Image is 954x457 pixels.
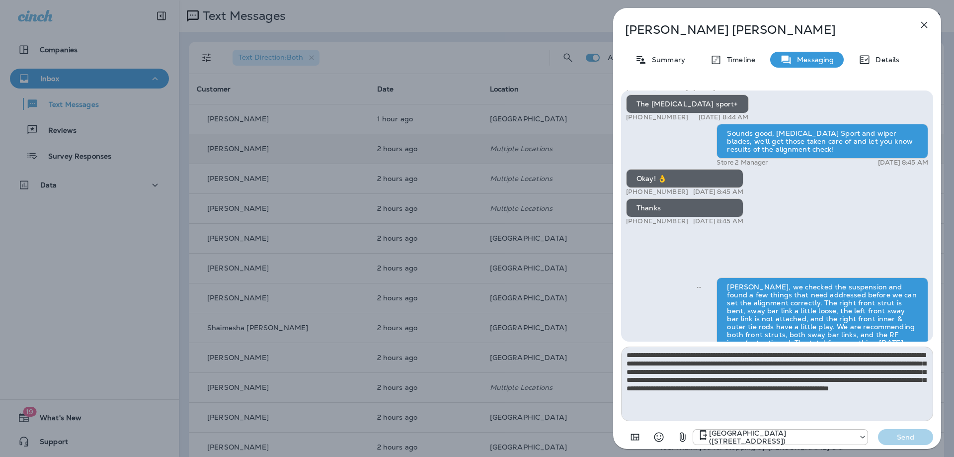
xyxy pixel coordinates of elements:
[871,56,899,64] p: Details
[626,94,749,113] div: The [MEDICAL_DATA] sport+
[626,188,688,196] p: [PHONE_NUMBER]
[722,56,755,64] p: Timeline
[697,282,702,291] span: Sent
[693,217,743,225] p: [DATE] 8:45 AM
[626,217,688,225] p: [PHONE_NUMBER]
[709,429,854,445] p: [GEOGRAPHIC_DATA] ([STREET_ADDRESS])
[626,113,688,121] p: [PHONE_NUMBER]
[625,427,645,447] button: Add in a premade template
[716,124,928,159] div: Sounds good, [MEDICAL_DATA] Sport and wiper blades, we'll get those taken care of and let you kno...
[693,429,868,445] div: +1 (402) 571-1201
[693,188,743,196] p: [DATE] 8:45 AM
[649,427,669,447] button: Select an emoji
[716,159,768,167] p: Store 2 Manager
[699,113,749,121] p: [DATE] 8:44 AM
[625,23,896,37] p: [PERSON_NAME] [PERSON_NAME]
[792,56,834,64] p: Messaging
[878,159,928,167] p: [DATE] 8:45 AM
[716,277,928,376] div: [PERSON_NAME], we checked the suspension and found a few things that need addressed before we can...
[626,169,743,188] div: Okay! 👌
[647,56,685,64] p: Summary
[626,198,743,217] div: Thanks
